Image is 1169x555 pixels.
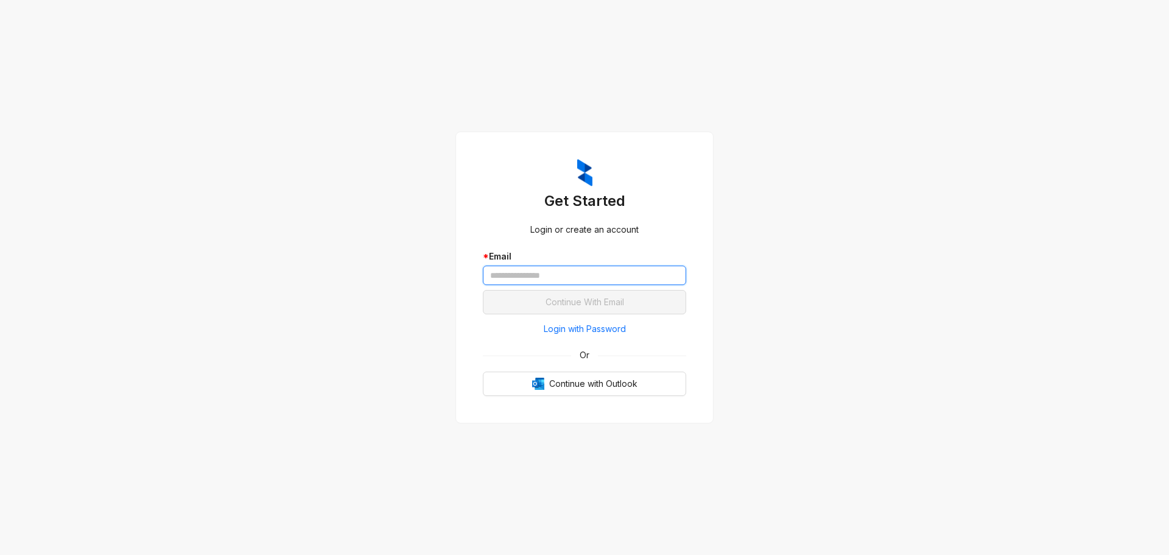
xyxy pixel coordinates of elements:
[483,223,686,236] div: Login or create an account
[532,378,544,390] img: Outlook
[544,322,626,336] span: Login with Password
[483,319,686,339] button: Login with Password
[483,290,686,314] button: Continue With Email
[571,348,598,362] span: Or
[483,250,686,263] div: Email
[483,191,686,211] h3: Get Started
[577,159,592,187] img: ZumaIcon
[483,372,686,396] button: OutlookContinue with Outlook
[549,377,637,391] span: Continue with Outlook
